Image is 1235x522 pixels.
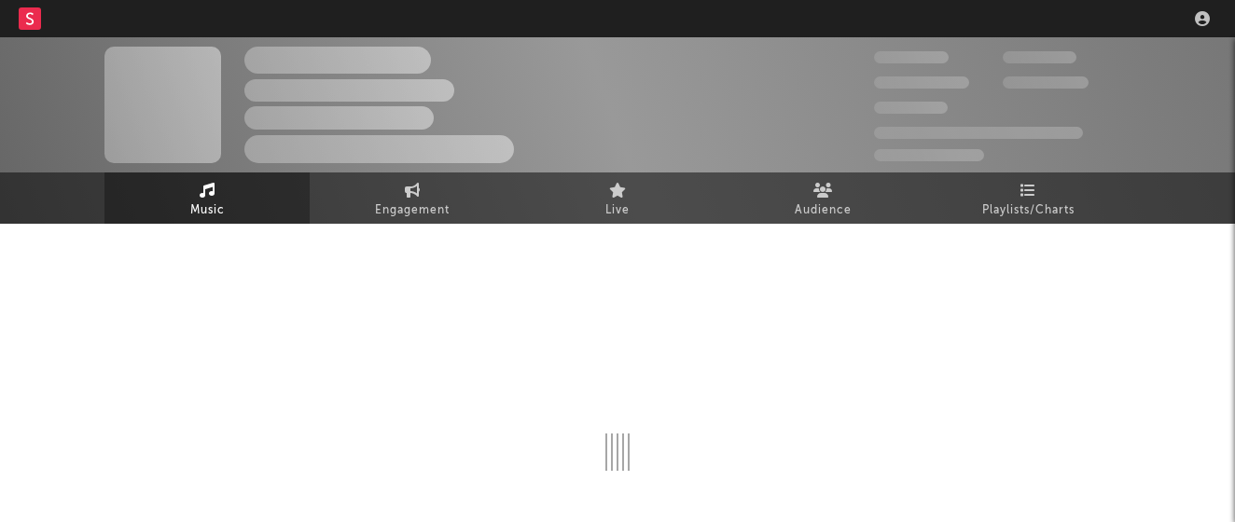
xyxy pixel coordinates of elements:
a: Engagement [310,172,515,224]
span: Live [605,199,630,222]
span: Audience [795,199,852,222]
a: Music [104,172,310,224]
a: Audience [720,172,925,224]
span: Engagement [375,199,450,222]
span: 100,000 [874,102,948,114]
span: 50,000,000 Monthly Listeners [874,127,1083,139]
span: 1,000,000 [1003,76,1089,89]
span: 300,000 [874,51,949,63]
a: Live [515,172,720,224]
span: Playlists/Charts [982,199,1075,222]
a: Playlists/Charts [925,172,1131,224]
span: 100,000 [1003,51,1076,63]
span: 50,000,000 [874,76,969,89]
span: Jump Score: 85.0 [874,149,984,161]
span: Music [190,199,225,222]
